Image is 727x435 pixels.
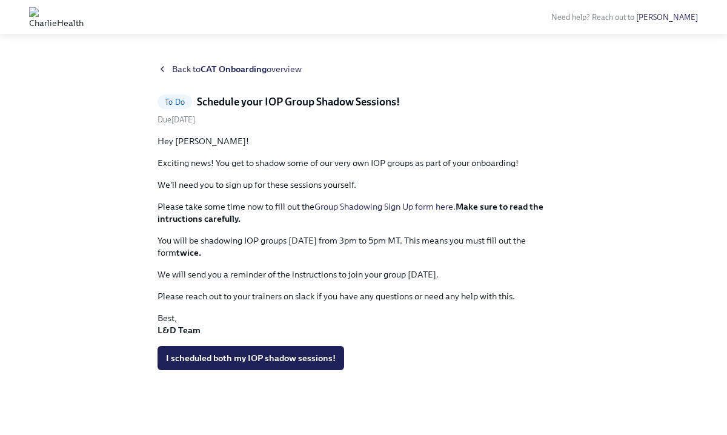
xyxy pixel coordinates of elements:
p: Hey [PERSON_NAME]! [158,135,569,147]
strong: CAT Onboarding [201,64,267,75]
span: To Do [158,98,192,107]
a: Back toCAT Onboardingoverview [158,63,569,75]
p: You will be shadowing IOP groups [DATE] from 3pm to 5pm MT. This means you must fill out the form [158,234,569,259]
h5: Schedule your IOP Group Shadow Sessions! [197,95,400,109]
button: I scheduled both my IOP shadow sessions! [158,346,344,370]
p: Best, [158,312,569,336]
strong: twice. [176,247,201,258]
p: Please take some time now to fill out the . [158,201,569,225]
strong: L&D Team [158,325,201,336]
img: CharlieHealth [29,7,84,27]
span: Need help? Reach out to [551,13,698,22]
p: Please reach out to your trainers on slack if you have any questions or need any help with this. [158,290,569,302]
p: We will send you a reminder of the instructions to join your group [DATE]. [158,268,569,281]
span: Tuesday, August 12th 2025, 10:00 am [158,115,195,124]
a: Group Shadowing Sign Up form here [314,201,453,212]
a: [PERSON_NAME] [636,13,698,22]
p: Exciting news! You get to shadow some of our very own IOP groups as part of your onboarding! [158,157,569,169]
span: Back to overview [172,63,302,75]
p: We'll need you to sign up for these sessions yourself. [158,179,569,191]
span: I scheduled both my IOP shadow sessions! [166,352,336,364]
